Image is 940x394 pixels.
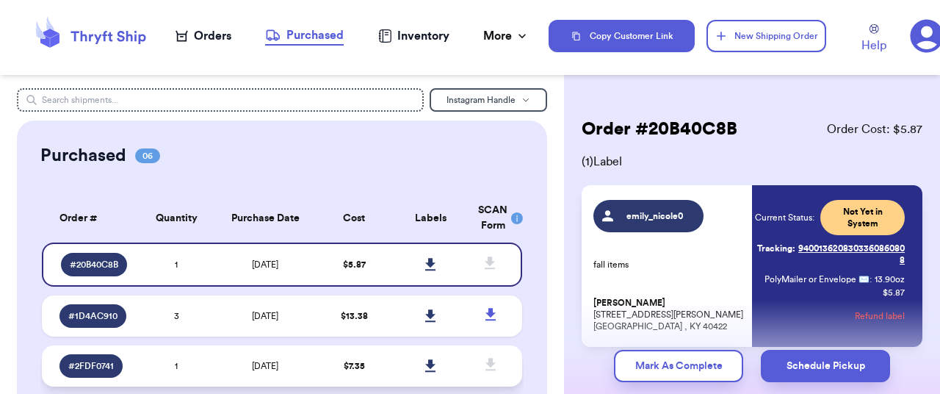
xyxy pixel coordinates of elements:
span: Current Status: [755,212,814,223]
span: [DATE] [252,312,278,320]
span: ( 1 ) Label [582,153,922,171]
button: Instagram Handle [430,88,547,112]
span: 06 [135,148,160,163]
input: Search shipments... [17,88,424,112]
button: Copy Customer Link [549,20,695,52]
th: Order # [42,194,138,243]
th: Cost [316,194,393,243]
button: Schedule Pickup [761,350,890,382]
span: 3 [174,312,179,320]
p: [STREET_ADDRESS][PERSON_NAME] [GEOGRAPHIC_DATA] , KY 40422 [593,297,743,332]
span: PolyMailer or Envelope ✉️ [764,275,869,284]
a: Inventory [378,27,449,45]
span: # 2FDF0741 [68,360,114,372]
button: Mark As Complete [614,350,743,382]
a: Tracking:9400136208303360860808 [755,237,905,272]
div: Purchased [265,26,344,44]
span: Order Cost: $ 5.87 [827,121,922,138]
span: emily_nicole0 [621,210,690,222]
span: [DATE] [252,362,278,370]
th: Labels [392,194,469,243]
div: SCAN Form [478,203,505,234]
span: 1 [175,260,178,269]
span: $ 13.38 [341,312,368,320]
div: More [483,27,529,45]
span: [DATE] [252,260,278,269]
button: New Shipping Order [706,20,827,52]
a: Orders [176,27,231,45]
h2: Order # 20B40C8B [582,118,737,141]
span: Instagram Handle [446,96,516,104]
a: Help [861,24,886,54]
a: Purchased [265,26,344,46]
span: : [869,273,872,285]
p: $ 5.87 [883,287,905,298]
span: $ 5.87 [343,260,366,269]
th: Quantity [138,194,215,243]
span: 13.90 oz [875,273,905,285]
span: # 20B40C8B [70,259,118,271]
h2: Purchased [40,144,126,168]
span: [PERSON_NAME] [593,298,665,309]
span: Not Yet in System [829,206,896,229]
button: Refund label [855,300,905,332]
p: fall items [593,259,743,271]
span: 1 [175,362,178,370]
span: $ 7.35 [344,362,365,370]
th: Purchase Date [214,194,315,243]
span: Tracking: [757,243,795,254]
span: # 1D4AC910 [68,310,117,322]
span: Help [861,37,886,54]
